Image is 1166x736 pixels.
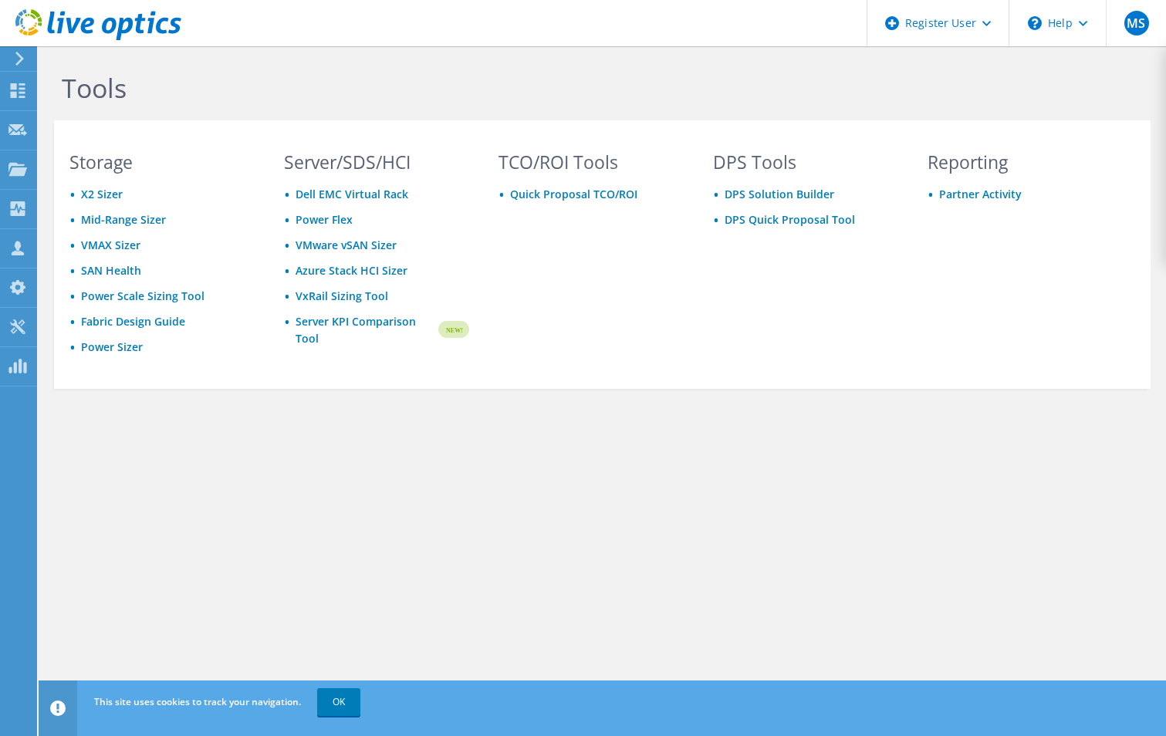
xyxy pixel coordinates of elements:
[939,187,1022,201] a: Partner Activity
[62,72,1103,104] h1: Tools
[296,238,397,252] a: VMware vSAN Sizer
[1124,11,1149,35] span: MS
[69,154,255,170] h3: Storage
[81,339,143,354] a: Power Sizer
[436,312,469,348] img: new-badge.svg
[725,212,855,227] a: DPS Quick Proposal Tool
[317,688,360,716] a: OK
[510,187,637,201] a: Quick Proposal TCO/ROI
[81,289,204,303] a: Power Scale Sizing Tool
[499,154,684,170] h3: TCO/ROI Tools
[94,695,301,708] span: This site uses cookies to track your navigation.
[81,314,185,329] a: Fabric Design Guide
[296,289,388,303] a: VxRail Sizing Tool
[296,313,436,347] a: Server KPI Comparison Tool
[284,154,469,170] h3: Server/SDS/HCI
[296,187,408,201] a: Dell EMC Virtual Rack
[296,212,353,227] a: Power Flex
[296,263,407,278] a: Azure Stack HCI Sizer
[713,154,898,170] h3: DPS Tools
[725,187,834,201] a: DPS Solution Builder
[81,263,141,278] a: SAN Health
[81,212,166,227] a: Mid-Range Sizer
[81,238,140,252] a: VMAX Sizer
[81,187,123,201] a: X2 Sizer
[1028,16,1042,30] svg: \n
[928,154,1113,170] h3: Reporting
